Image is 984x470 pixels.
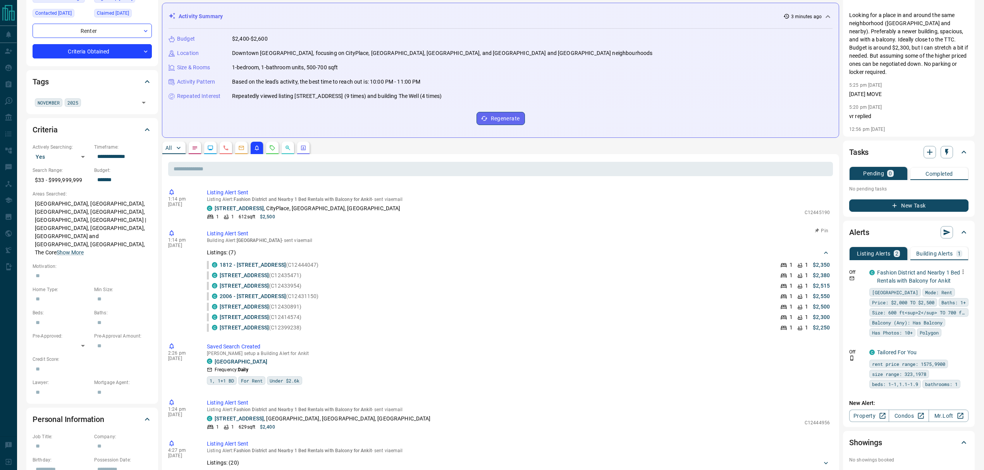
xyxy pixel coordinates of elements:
[33,124,58,136] h2: Criteria
[212,314,217,320] div: condos.ca
[849,146,869,158] h2: Tasks
[790,271,793,280] p: 1
[872,288,918,296] span: [GEOGRAPHIC_DATA]
[168,237,195,243] p: 1:14 pm
[849,276,855,281] svg: Email
[210,377,234,384] span: 1, 1+1 BD
[232,35,268,43] p: $2,400-$2,600
[177,49,199,57] p: Location
[207,407,830,412] p: Listing Alert : - sent via email
[33,9,90,20] div: Thu Oct 02 2025
[254,145,260,151] svg: Listing Alerts
[220,271,302,280] p: (C12435471)
[220,261,318,269] p: (C12444047)
[231,213,234,220] p: 1
[805,324,808,332] p: 1
[138,97,149,108] button: Open
[94,379,152,386] p: Mortgage Agent:
[94,456,152,463] p: Possession Date:
[877,269,960,284] a: Fashion District and Nearby 1 Bed Rentals with Balcony for Ankit
[33,75,48,88] h2: Tags
[849,355,855,361] svg: Push Notification Only
[241,377,263,384] span: For Rent
[872,319,943,326] span: Balcony (Any): Has Balcony
[97,9,129,17] span: Claimed [DATE]
[33,433,90,440] p: Job Title:
[926,171,953,177] p: Completed
[207,351,830,356] p: [PERSON_NAME] setup a Building Alert for Ankit
[232,92,442,100] p: Repeatedly viewed listing [STREET_ADDRESS] (9 times) and building The Well (4 times)
[207,230,830,238] p: Listing Alert Sent
[220,292,318,300] p: (C12431150)
[805,209,830,216] p: C12445190
[220,282,302,290] p: (C12433954)
[849,105,882,110] p: 5:20 pm [DATE]
[790,313,793,321] p: 1
[269,145,275,151] svg: Requests
[33,151,90,163] div: Yes
[849,127,885,132] p: 12:56 pm [DATE]
[33,167,90,174] p: Search Range:
[813,282,830,290] p: $2,515
[212,293,217,299] div: condos.ca
[849,90,969,98] p: [DATE] MOVE
[234,448,372,453] span: Fashion District and Nearby 1 Bed Rentals with Balcony for Ankit
[33,190,152,197] p: Areas Searched:
[790,282,793,290] p: 1
[929,410,969,422] a: Mr.Loft
[849,183,969,195] p: No pending tasks
[215,359,267,365] a: [GEOGRAPHIC_DATA]
[232,78,421,86] p: Based on the lead's activity, the best time to reach out is: 10:00 PM - 11:00 PM
[94,144,152,151] p: Timeframe:
[33,379,90,386] p: Lawyer:
[220,262,286,268] a: 1812 - [STREET_ADDRESS]
[869,270,875,275] div: condos.ca
[220,304,269,310] a: [STREET_ADDRESS]
[232,49,652,57] p: Downtown [GEOGRAPHIC_DATA], focusing on CityPlace, [GEOGRAPHIC_DATA], [GEOGRAPHIC_DATA], and [GEO...
[207,249,236,257] p: Listings: ( 7 )
[177,63,210,72] p: Size & Rooms
[215,415,264,422] a: [STREET_ADDRESS]
[177,78,215,86] p: Activity Pattern
[177,35,195,43] p: Budget
[33,333,90,340] p: Pre-Approved:
[168,356,195,361] p: [DATE]
[849,348,865,355] p: Off
[941,298,966,306] span: Baths: 1+
[234,197,372,202] span: Fashion District and Nearby 1 Bed Rentals with Balcony for Ankit
[877,349,917,355] a: Tailored For You
[33,356,152,363] p: Credit Score:
[207,145,213,151] svg: Lead Browsing Activity
[805,303,808,311] p: 1
[849,226,869,238] h2: Alerts
[813,292,830,300] p: $2,550
[849,436,882,449] h2: Showings
[212,273,217,278] div: condos.ca
[168,350,195,356] p: 2:26 pm
[872,380,918,388] span: beds: 1-1,1.1-1.9
[863,171,884,176] p: Pending
[849,199,969,212] button: New Task
[805,282,808,290] p: 1
[925,288,952,296] span: Mode: Rent
[220,324,302,332] p: (C12399238)
[220,303,302,311] p: (C12430891)
[872,298,934,306] span: Price: $2,000 TO $2,500
[94,9,152,20] div: Tue Nov 21 2023
[238,145,244,151] svg: Emails
[238,367,248,372] strong: Daily
[216,424,219,431] p: 1
[220,324,269,331] a: [STREET_ADDRESS]
[212,304,217,309] div: condos.ca
[300,145,306,151] svg: Agent Actions
[216,213,219,220] p: 1
[207,238,830,243] p: Building Alert : - sent via email
[33,309,90,316] p: Beds:
[477,112,525,125] button: Regenerate
[849,223,969,242] div: Alerts
[94,433,152,440] p: Company:
[849,82,882,88] p: 5:25 pm [DATE]
[872,309,966,316] span: Size: 600 ft<sup>2</sup> TO 700 ft<sup>2</sup>
[94,333,152,340] p: Pre-Approval Amount:
[168,448,195,453] p: 4:27 pm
